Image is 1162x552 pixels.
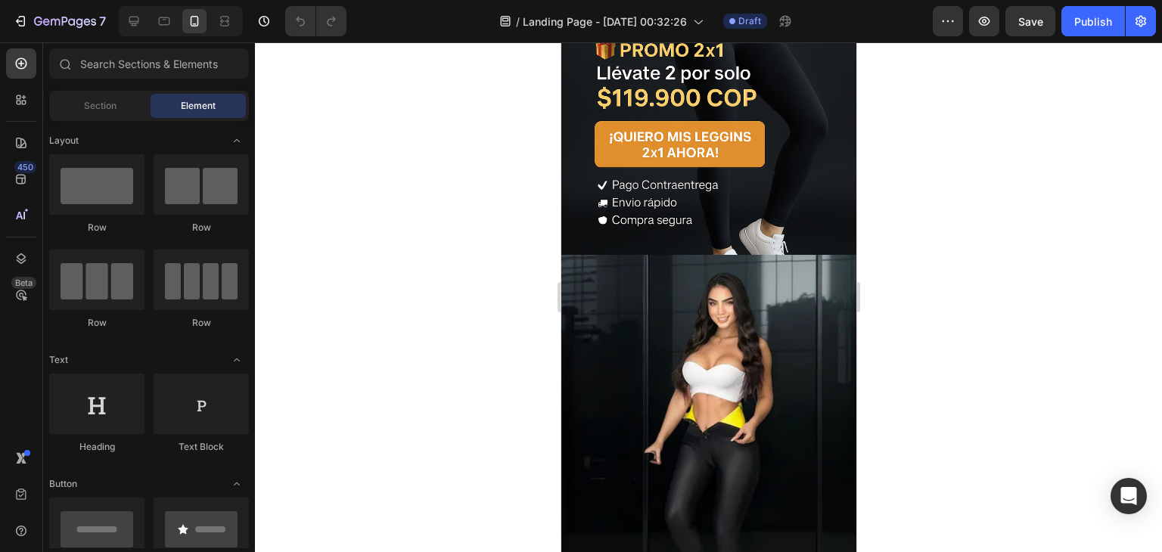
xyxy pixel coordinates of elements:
[523,14,687,29] span: Landing Page - [DATE] 00:32:26
[181,99,216,113] span: Element
[1005,6,1055,36] button: Save
[516,14,520,29] span: /
[6,6,113,36] button: 7
[99,12,106,30] p: 7
[225,348,249,372] span: Toggle open
[1111,478,1147,514] div: Open Intercom Messenger
[154,316,249,330] div: Row
[49,353,68,367] span: Text
[154,440,249,454] div: Text Block
[49,477,77,491] span: Button
[561,42,856,552] iframe: Design area
[1061,6,1125,36] button: Publish
[738,14,761,28] span: Draft
[14,161,36,173] div: 450
[49,48,249,79] input: Search Sections & Elements
[11,277,36,289] div: Beta
[49,134,79,147] span: Layout
[49,316,144,330] div: Row
[154,221,249,234] div: Row
[285,6,346,36] div: Undo/Redo
[49,221,144,234] div: Row
[1074,14,1112,29] div: Publish
[84,99,117,113] span: Section
[225,472,249,496] span: Toggle open
[1018,15,1043,28] span: Save
[49,440,144,454] div: Heading
[225,129,249,153] span: Toggle open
